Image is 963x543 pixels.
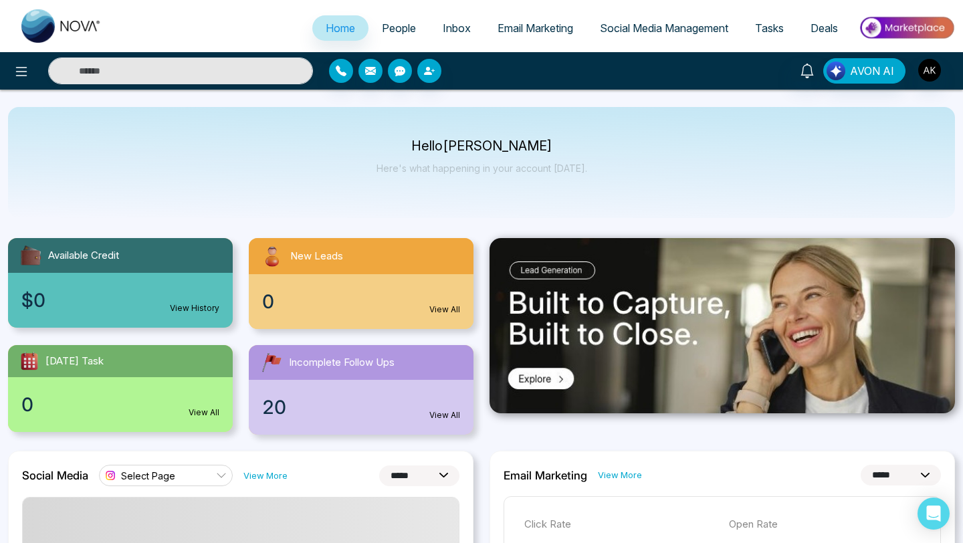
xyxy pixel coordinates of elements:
[312,15,368,41] a: Home
[243,469,288,482] a: View More
[524,517,716,532] p: Click Rate
[429,409,460,421] a: View All
[290,249,343,264] span: New Leads
[382,21,416,35] span: People
[259,243,285,269] img: newLeads.svg
[377,162,587,174] p: Here's what happening in your account [DATE].
[742,15,797,41] a: Tasks
[326,21,355,35] span: Home
[586,15,742,41] a: Social Media Management
[600,21,728,35] span: Social Media Management
[121,469,175,482] span: Select Page
[262,393,286,421] span: 20
[289,355,395,370] span: Incomplete Follow Ups
[484,15,586,41] a: Email Marketing
[429,15,484,41] a: Inbox
[850,63,894,79] span: AVON AI
[797,15,851,41] a: Deals
[823,58,905,84] button: AVON AI
[48,248,119,263] span: Available Credit
[19,350,40,372] img: todayTask.svg
[170,302,219,314] a: View History
[498,21,573,35] span: Email Marketing
[21,286,45,314] span: $0
[918,498,950,530] div: Open Intercom Messenger
[368,15,429,41] a: People
[858,13,955,43] img: Market-place.gif
[45,354,104,369] span: [DATE] Task
[189,407,219,419] a: View All
[443,21,471,35] span: Inbox
[259,350,284,374] img: followUps.svg
[21,391,33,419] span: 0
[755,21,784,35] span: Tasks
[827,62,845,80] img: Lead Flow
[811,21,838,35] span: Deals
[377,140,587,152] p: Hello [PERSON_NAME]
[22,469,88,482] h2: Social Media
[241,345,481,435] a: Incomplete Follow Ups20View All
[490,238,955,413] img: .
[729,517,920,532] p: Open Rate
[104,469,117,482] img: instagram
[241,238,481,329] a: New Leads0View All
[504,469,587,482] h2: Email Marketing
[19,243,43,267] img: availableCredit.svg
[262,288,274,316] span: 0
[598,469,642,481] a: View More
[21,9,102,43] img: Nova CRM Logo
[429,304,460,316] a: View All
[918,59,941,82] img: User Avatar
